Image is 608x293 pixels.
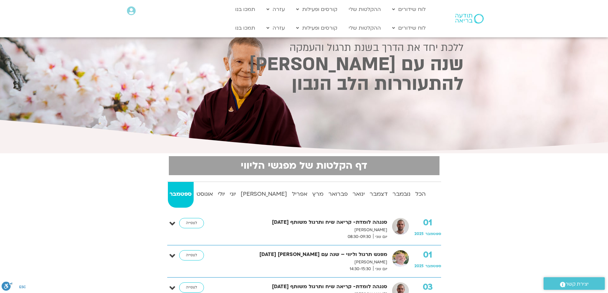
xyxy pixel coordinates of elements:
[347,266,373,272] span: 14:30-15:30
[195,189,215,199] strong: אוגוסט
[345,233,373,240] span: 08:30-09:30
[311,189,325,199] strong: מרץ
[293,3,341,15] a: קורסים ופעילות
[373,266,387,272] span: יום שני
[232,3,258,15] a: תמכו בנו
[168,189,194,199] strong: ספטמבר
[351,182,367,208] a: ינואר
[351,189,367,199] strong: ינואר
[414,282,441,292] strong: 03
[293,22,341,34] a: קורסים ופעילות
[145,56,464,73] h2: שנה עם [PERSON_NAME]
[327,189,350,199] strong: פברואר
[414,250,441,260] strong: 01
[179,218,204,228] a: לצפייה
[179,250,204,260] a: לצפייה
[145,42,464,53] h2: ללכת יחד את הדרך בשנת תרגול והעמקה
[218,259,387,266] p: [PERSON_NAME]
[455,14,484,24] img: תודעה בריאה
[425,263,441,269] span: ספטמבר
[345,22,384,34] a: ההקלטות שלי
[179,282,204,293] a: לצפייה
[216,182,227,208] a: יולי
[345,3,384,15] a: ההקלטות שלי
[290,182,309,208] a: אפריל
[239,182,289,208] a: [PERSON_NAME]
[216,189,227,199] strong: יולי
[565,280,589,288] span: יצירת קשר
[228,189,238,199] strong: יוני
[263,22,288,34] a: עזרה
[218,227,387,233] p: [PERSON_NAME]
[232,22,258,34] a: תמכו בנו
[414,263,424,269] span: 2025
[218,250,387,259] strong: מפגש תרגול וליווי – שנה עם [PERSON_NAME] [DATE]
[373,233,387,240] span: יום שני
[228,182,238,208] a: יוני
[218,218,387,227] strong: סנגהה לומדת- קריאה שיח ותרגול משותף [DATE]
[414,231,424,236] span: 2025
[327,182,350,208] a: פברואר
[239,189,289,199] strong: [PERSON_NAME]
[389,3,429,15] a: לוח שידורים
[195,182,215,208] a: אוגוסט
[544,277,605,290] a: יצירת קשר
[425,231,441,236] span: ספטמבר
[391,182,412,208] a: נובמבר
[311,182,325,208] a: מרץ
[173,160,436,171] h2: דף הקלטות של מפגשי הליווי
[414,189,428,199] strong: הכל
[218,282,387,291] strong: סנגהה לומדת- קריאה שיח ותרגול משותף [DATE]
[145,76,464,93] h2: להתעוררות הלב הנבון
[391,189,412,199] strong: נובמבר
[389,22,429,34] a: לוח שידורים
[290,189,309,199] strong: אפריל
[414,182,428,208] a: הכל
[263,3,288,15] a: עזרה
[368,189,390,199] strong: דצמבר
[168,182,194,208] a: ספטמבר
[368,182,390,208] a: דצמבר
[414,218,441,228] strong: 01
